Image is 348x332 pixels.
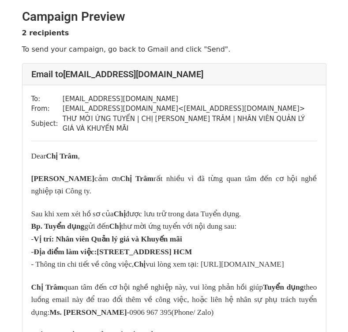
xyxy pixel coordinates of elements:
[31,174,319,196] span: rất nhiều vì đã từng quan tâm đến cơ hội nghề nghiệp tại Công ty.
[31,174,94,183] span: [PERSON_NAME]
[22,29,69,37] strong: 2 recipients
[34,235,182,243] span: Vị trí: Nhân viên Quản lý giá và Khuyến mãi
[121,222,237,230] span: thư mời ứng tuyển với nội dung sau:
[31,283,64,291] span: Chị Trâm
[109,222,121,230] span: Chị
[31,235,34,243] span: -
[78,152,79,160] span: ,
[31,222,85,230] span: Bp. Tuyển dụng
[63,104,317,114] td: [EMAIL_ADDRESS][DOMAIN_NAME] < [EMAIL_ADDRESS][DOMAIN_NAME] >
[31,69,317,79] h4: Email to [EMAIL_ADDRESS][DOMAIN_NAME]
[31,210,114,218] span: Sau khi xem xét hồ sơ của
[84,222,109,230] span: gửi đến
[31,248,34,256] span: -
[126,210,241,218] span: được lưu trữ trong data Tuyển dụng.
[172,308,214,317] span: (Phone/ Zalo)
[63,114,317,134] td: THƯ MỜI ỨNG TUYỂN | CHỊ [PERSON_NAME] TRÂM | NHÂN VIÊN QUẢN LÝ GIÁ VÀ KHUYẾN MÃI
[31,260,134,268] span: - Thông tin chi tiết về công việc,
[94,174,120,183] span: cảm ơn
[63,94,317,104] td: [EMAIL_ADDRESS][DOMAIN_NAME]
[22,9,326,24] h2: Campaign Preview
[64,283,263,291] span: quan tâm đến cơ hội nghề nghiệp này, vui lòng phản hồi giúp
[129,308,171,317] span: 0906 967 395
[134,260,146,268] span: Chị
[263,283,303,291] span: Tuyển dụng
[31,152,46,160] span: Dear
[31,94,63,104] td: To:
[49,308,127,317] span: Ms. [PERSON_NAME]
[127,308,130,317] span: -
[31,104,63,114] td: From:
[22,45,326,54] p: To send your campaign, go back to Gmail and click "Send".
[113,210,125,218] span: Chị
[31,283,319,317] span: theo luồng email này để trao đổi thêm về công việc, hoặc liên hệ nhân sự phụ trách tuyển dụng:
[31,114,63,134] td: Subject:
[46,152,78,160] span: Chị Trâm
[146,260,284,268] span: vui lòng xem tại: [URL][DOMAIN_NAME]
[97,248,192,256] span: [STREET_ADDRESS] HCM
[120,174,153,183] span: Chị Trâm
[34,248,97,256] span: Địa điểm làm việc:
